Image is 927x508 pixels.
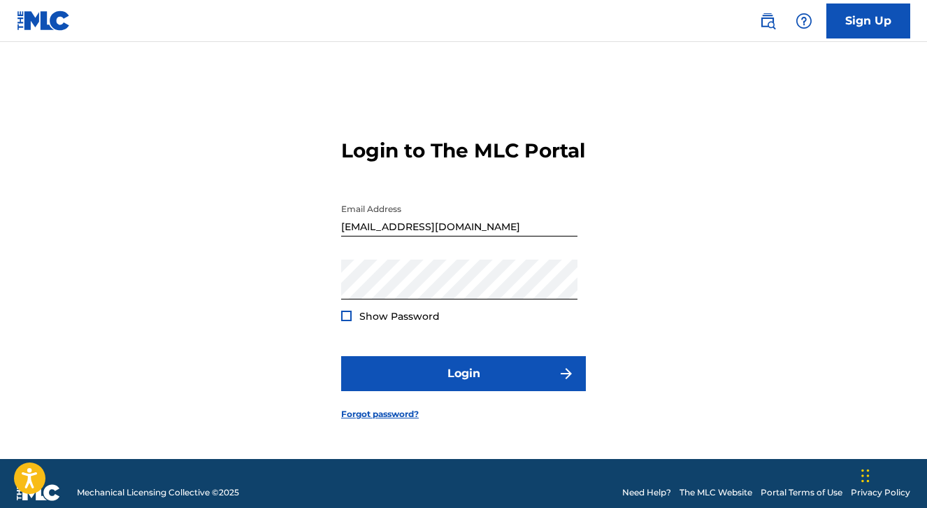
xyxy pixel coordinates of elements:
img: help [796,13,812,29]
button: Login [341,356,586,391]
img: search [759,13,776,29]
div: Help [790,7,818,35]
a: Privacy Policy [851,486,910,499]
iframe: Chat Widget [857,441,927,508]
img: MLC Logo [17,10,71,31]
span: Mechanical Licensing Collective © 2025 [77,486,239,499]
span: Show Password [359,310,440,323]
a: Forgot password? [341,408,419,421]
a: Need Help? [622,486,671,499]
img: logo [17,484,60,501]
a: Sign Up [826,3,910,38]
a: Portal Terms of Use [761,486,842,499]
div: Drag [861,455,870,497]
img: f7272a7cc735f4ea7f67.svg [558,365,575,382]
h3: Login to The MLC Portal [341,139,585,163]
a: Public Search [754,7,782,35]
a: The MLC Website [680,486,752,499]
